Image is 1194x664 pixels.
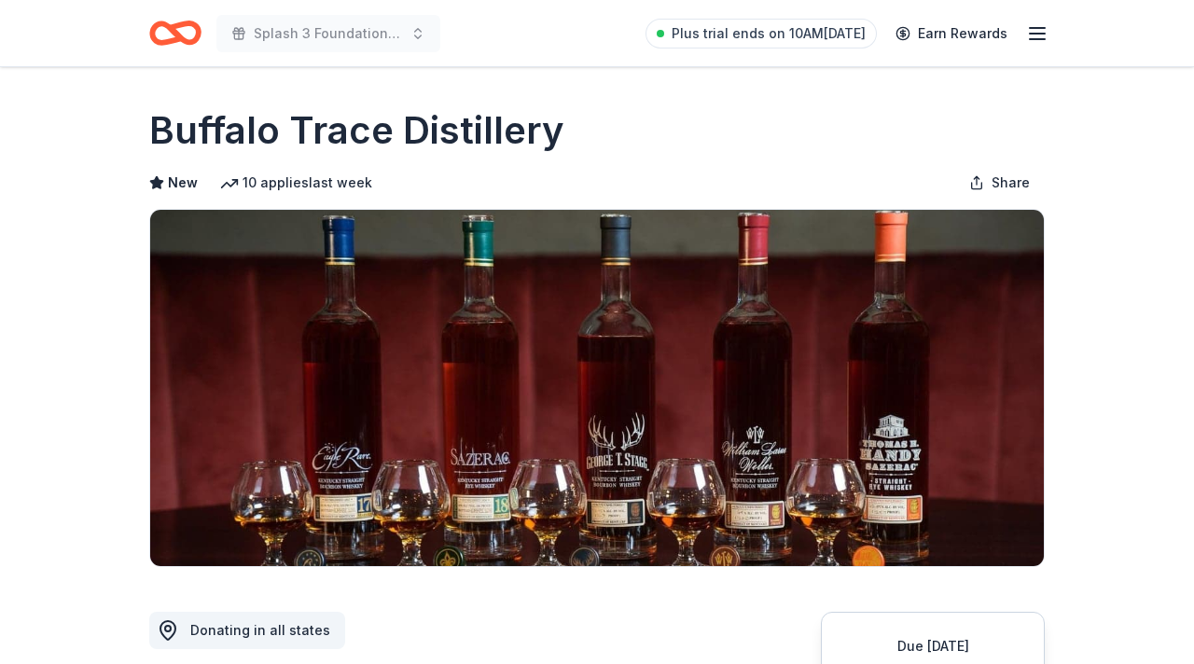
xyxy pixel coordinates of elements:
div: Due [DATE] [844,635,1021,657]
span: Plus trial ends on 10AM[DATE] [672,22,866,45]
button: Share [954,164,1045,201]
button: Splash 3 Foundation Veteran Charities Golf Tournament [216,15,440,52]
span: Splash 3 Foundation Veteran Charities Golf Tournament [254,22,403,45]
a: Earn Rewards [884,17,1019,50]
span: Share [992,172,1030,194]
span: New [168,172,198,194]
h1: Buffalo Trace Distillery [149,104,564,157]
a: Home [149,11,201,55]
img: Image for Buffalo Trace Distillery [150,210,1044,566]
div: 10 applies last week [220,172,372,194]
span: Donating in all states [190,622,330,638]
a: Plus trial ends on 10AM[DATE] [646,19,877,48]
